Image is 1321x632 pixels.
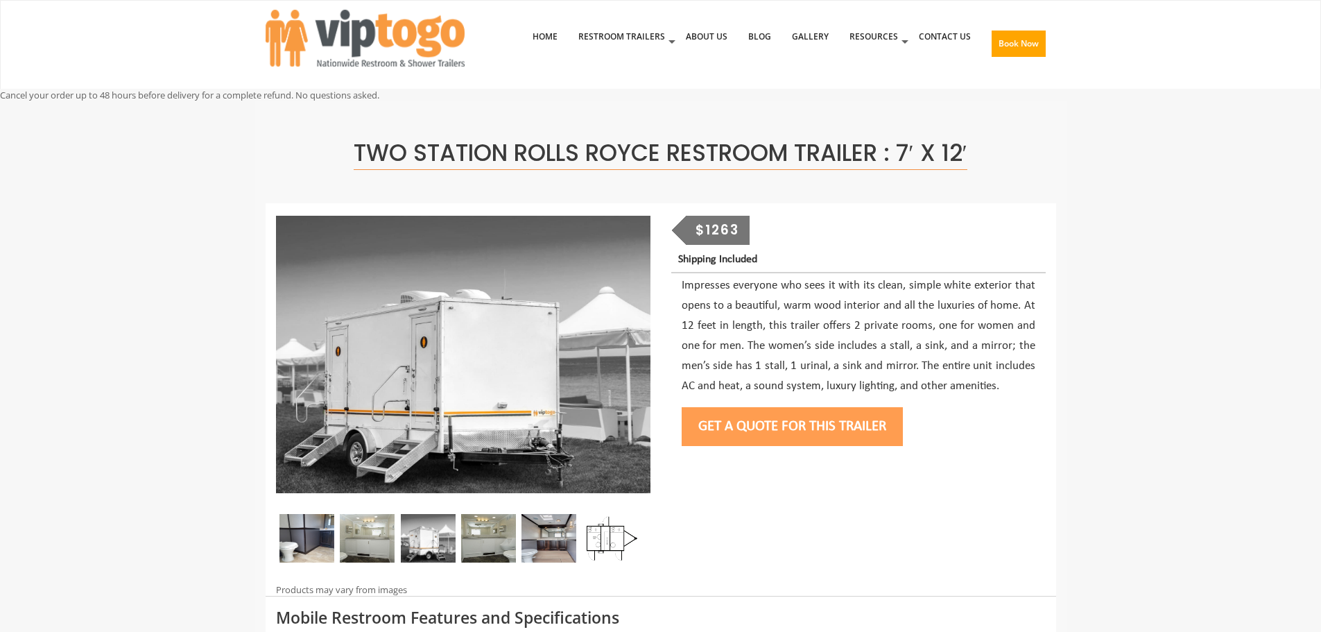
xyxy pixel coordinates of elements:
[522,1,568,73] a: Home
[682,419,903,434] a: Get a Quote for this Trailer
[682,276,1035,396] p: Impresses everyone who sees it with its clean, simple white exterior that opens to a beautiful, w...
[276,609,1046,626] h3: Mobile Restroom Features and Specifications
[682,407,903,446] button: Get a Quote for this Trailer
[276,583,650,597] div: Products may vary from images
[568,1,675,73] a: Restroom Trailers
[686,216,750,245] div: $1263
[782,1,839,73] a: Gallery
[981,1,1056,87] a: Book Now
[521,514,576,563] img: A close view of inside of a station with a stall, mirror and cabinets
[401,514,456,563] img: A mini restroom trailer with two separate stations and separate doors for males and females
[266,10,465,67] img: VIPTOGO
[276,216,650,493] img: Side view of two station restroom trailer with separate doors for males and females
[279,514,334,563] img: A close view of inside of a station with a stall, mirror and cabinets
[582,514,637,563] img: Floor Plan of 2 station restroom with sink and toilet
[340,514,395,563] img: Gel 2 station 02
[461,514,516,563] img: Gel 2 station 03
[354,137,967,170] span: Two Station Rolls Royce Restroom Trailer : 7′ x 12′
[738,1,782,73] a: Blog
[908,1,981,73] a: Contact Us
[675,1,738,73] a: About Us
[839,1,908,73] a: Resources
[992,31,1046,57] button: Book Now
[678,250,1045,269] p: Shipping Included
